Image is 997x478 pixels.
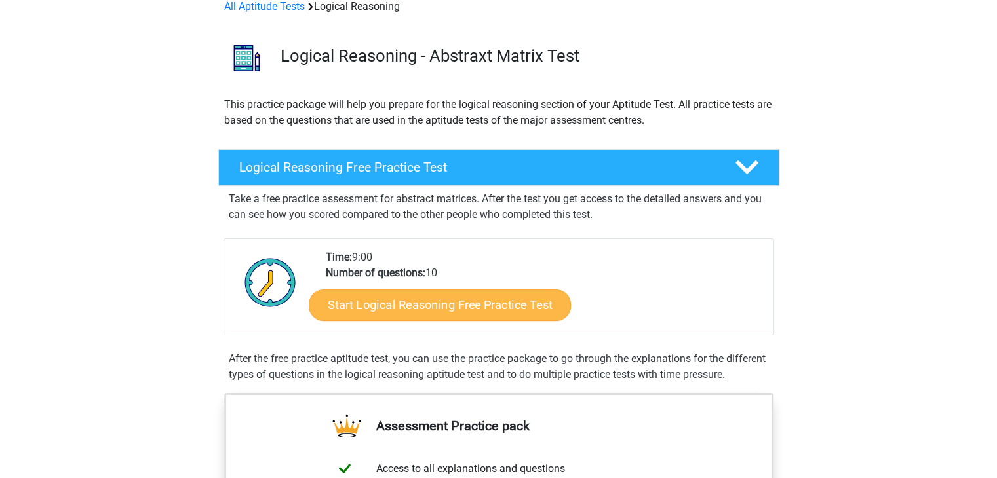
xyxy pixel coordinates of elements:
a: Start Logical Reasoning Free Practice Test [309,289,571,320]
img: logical reasoning [219,30,275,86]
b: Number of questions: [326,267,425,279]
a: Logical Reasoning Free Practice Test [213,149,785,186]
h3: Logical Reasoning - Abstraxt Matrix Test [281,46,769,66]
h4: Logical Reasoning Free Practice Test [239,160,714,175]
b: Time: [326,251,352,263]
img: Clock [237,249,303,315]
p: This practice package will help you prepare for the logical reasoning section of your Aptitude Te... [224,97,773,128]
div: After the free practice aptitude test, you can use the practice package to go through the explana... [224,351,774,382]
div: 9:00 10 [316,249,773,335]
p: Take a free practice assessment for abstract matrices. After the test you get access to the detai... [229,191,769,223]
